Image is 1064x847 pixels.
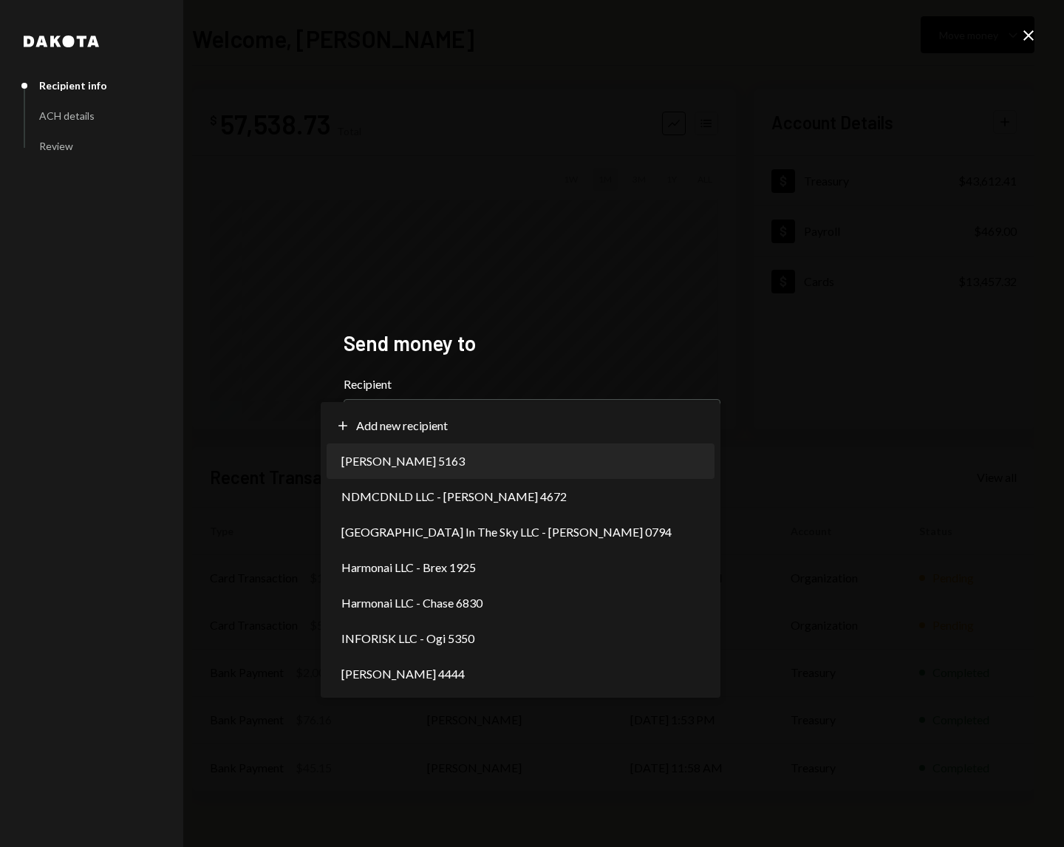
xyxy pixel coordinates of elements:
div: Review [39,140,73,152]
span: Harmonai LLC - Chase 6830 [341,594,482,612]
span: INFORISK LLC - Ogi 5350 [341,630,474,647]
span: [PERSON_NAME] 5163 [341,452,465,470]
label: Recipient [344,375,720,393]
div: Recipient info [39,79,107,92]
div: ACH details [39,109,95,122]
span: Add new recipient [356,417,448,435]
button: Recipient [344,399,720,440]
span: NDMCDNLD LLC - [PERSON_NAME] 4672 [341,488,567,506]
span: [PERSON_NAME] 4444 [341,665,465,683]
span: [GEOGRAPHIC_DATA] In The Sky LLC - [PERSON_NAME] 0794 [341,523,672,541]
h2: Send money to [344,329,720,358]
span: Harmonai LLC - Brex 1925 [341,559,476,576]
